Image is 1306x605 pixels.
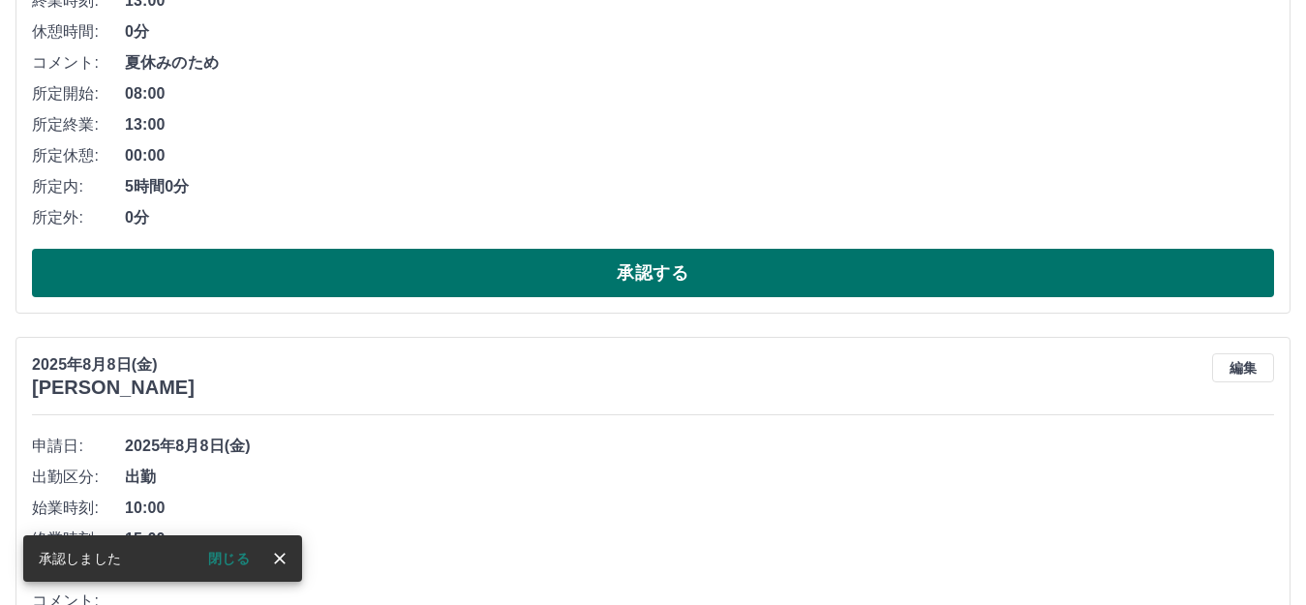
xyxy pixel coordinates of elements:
[32,377,195,399] h3: [PERSON_NAME]
[32,353,195,377] p: 2025年8月8日(金)
[265,544,294,573] button: close
[125,175,1274,198] span: 5時間0分
[125,497,1274,520] span: 10:00
[125,113,1274,136] span: 13:00
[125,435,1274,458] span: 2025年8月8日(金)
[32,206,125,229] span: 所定外:
[125,51,1274,75] span: 夏休みのため
[32,175,125,198] span: 所定内:
[193,544,265,573] button: 閉じる
[32,144,125,167] span: 所定休憩:
[125,528,1274,551] span: 15:00
[125,82,1274,106] span: 08:00
[125,206,1274,229] span: 0分
[32,20,125,44] span: 休憩時間:
[125,20,1274,44] span: 0分
[32,497,125,520] span: 始業時刻:
[125,466,1274,489] span: 出勤
[32,51,125,75] span: コメント:
[1212,353,1274,382] button: 編集
[125,144,1274,167] span: 00:00
[125,559,1274,582] span: 0分
[32,113,125,136] span: 所定終業:
[32,435,125,458] span: 申請日:
[32,528,125,551] span: 終業時刻:
[32,249,1274,297] button: 承認する
[32,82,125,106] span: 所定開始:
[39,541,121,576] div: 承認しました
[32,466,125,489] span: 出勤区分:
